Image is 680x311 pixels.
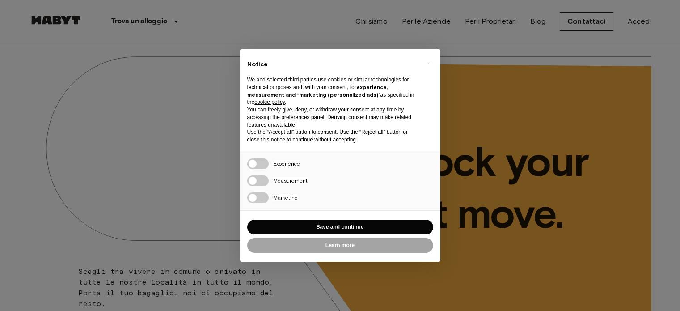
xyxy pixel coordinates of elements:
[247,220,433,234] button: Save and continue
[247,106,419,128] p: You can freely give, deny, or withdraw your consent at any time by accessing the preferences pane...
[273,194,298,201] span: Marketing
[247,128,419,144] p: Use the “Accept all” button to consent. Use the “Reject all” button or close this notice to conti...
[247,76,419,106] p: We and selected third parties use cookies or similar technologies for technical purposes and, wit...
[273,177,308,184] span: Measurement
[427,58,430,69] span: ×
[273,160,300,167] span: Experience
[247,60,419,69] h2: Notice
[247,238,433,253] button: Learn more
[422,56,436,71] button: Close this notice
[247,84,388,98] strong: experience, measurement and “marketing (personalized ads)”
[254,99,285,105] a: cookie policy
